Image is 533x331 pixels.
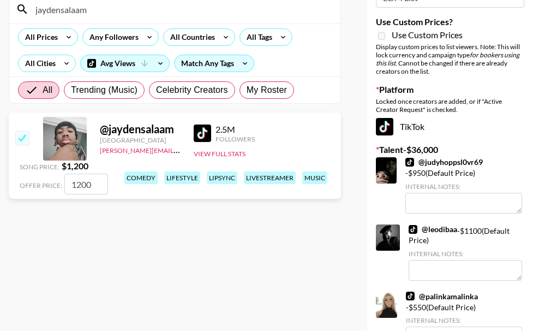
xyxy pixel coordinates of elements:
em: for bookers using this list [376,51,519,67]
div: Locked once creators are added, or if "Active Creator Request" is checked. [376,97,524,114]
div: Internal Notes: [406,316,522,324]
input: 1,200 [64,174,108,194]
div: Internal Notes: [405,182,522,191]
div: Avg Views [81,55,169,72]
div: Any Followers [83,29,141,45]
div: lifestyle [164,172,200,184]
a: @leodibaa [409,224,457,234]
img: TikTok [194,125,211,142]
div: All Prices [19,29,60,45]
div: Match Any Tags [175,55,254,72]
img: TikTok [405,158,414,167]
img: TikTok [406,292,415,300]
div: All Tags [240,29,274,45]
div: Display custom prices to list viewers. Note: This will lock currency and campaign type . Cannot b... [376,43,524,75]
label: Platform [376,84,524,95]
div: [GEOGRAPHIC_DATA] [100,136,181,144]
span: My Roster [247,84,287,97]
img: TikTok [376,118,393,135]
div: - $ 950 (Default Price) [405,157,522,214]
div: lipsync [207,172,237,184]
div: Internal Notes: [409,250,522,258]
div: comedy [124,172,158,184]
button: View Full Stats [194,150,245,158]
span: Trending (Music) [71,84,137,97]
label: Use Custom Prices? [376,16,524,27]
div: livestreamer [244,172,296,184]
div: TikTok [376,118,524,135]
img: TikTok [409,225,417,234]
span: Use Custom Prices [392,29,463,40]
input: Search by User Name [29,1,334,18]
a: @judyhoppsl0vr69 [405,157,483,167]
strong: $ 1,200 [62,161,88,171]
div: All Cities [19,55,58,72]
div: 2.5M [215,124,255,135]
a: [PERSON_NAME][EMAIL_ADDRESS][DOMAIN_NAME] [100,144,261,155]
div: music [302,172,327,184]
div: - $ 1100 (Default Price) [409,224,522,281]
span: Offer Price: [20,181,62,190]
span: All [43,84,52,97]
div: Followers [215,135,255,143]
label: Talent - $ 36,000 [376,144,524,155]
a: @palinkamalinka [406,292,478,302]
span: Celebrity Creators [156,84,228,97]
div: All Countries [164,29,217,45]
div: @ jaydensalaam [100,122,181,136]
span: Song Price: [20,163,59,171]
